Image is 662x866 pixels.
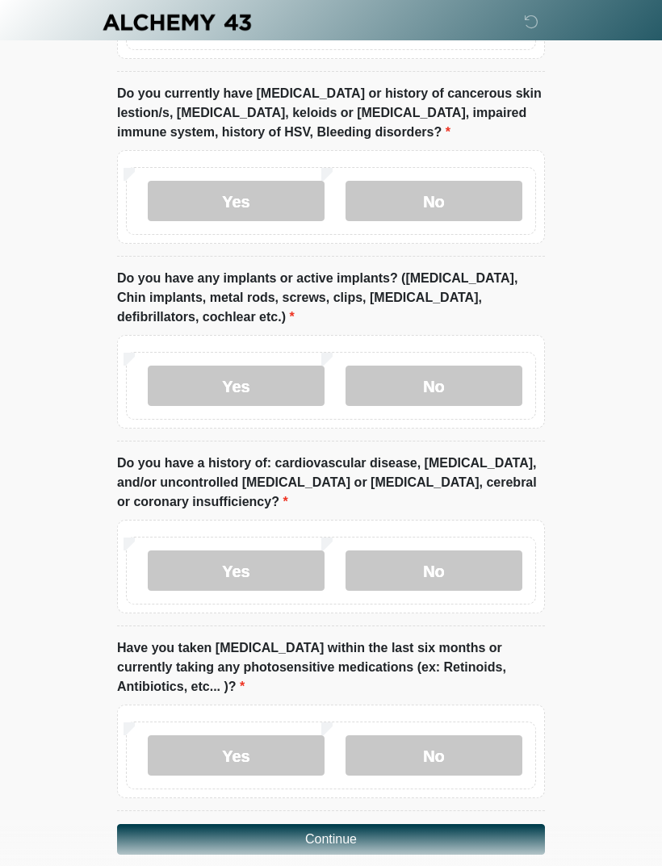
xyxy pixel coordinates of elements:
[148,550,325,591] label: Yes
[117,638,545,697] label: Have you taken [MEDICAL_DATA] within the last six months or currently taking any photosensitive m...
[117,454,545,512] label: Do you have a history of: cardiovascular disease, [MEDICAL_DATA], and/or uncontrolled [MEDICAL_DA...
[148,366,325,406] label: Yes
[101,12,253,32] img: Alchemy 43 Logo
[346,181,522,221] label: No
[117,84,545,142] label: Do you currently have [MEDICAL_DATA] or history of cancerous skin lestion/s, [MEDICAL_DATA], kelo...
[346,366,522,406] label: No
[148,181,325,221] label: Yes
[346,735,522,776] label: No
[148,735,325,776] label: Yes
[117,269,545,327] label: Do you have any implants or active implants? ([MEDICAL_DATA], Chin implants, metal rods, screws, ...
[117,824,545,855] button: Continue
[346,550,522,591] label: No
